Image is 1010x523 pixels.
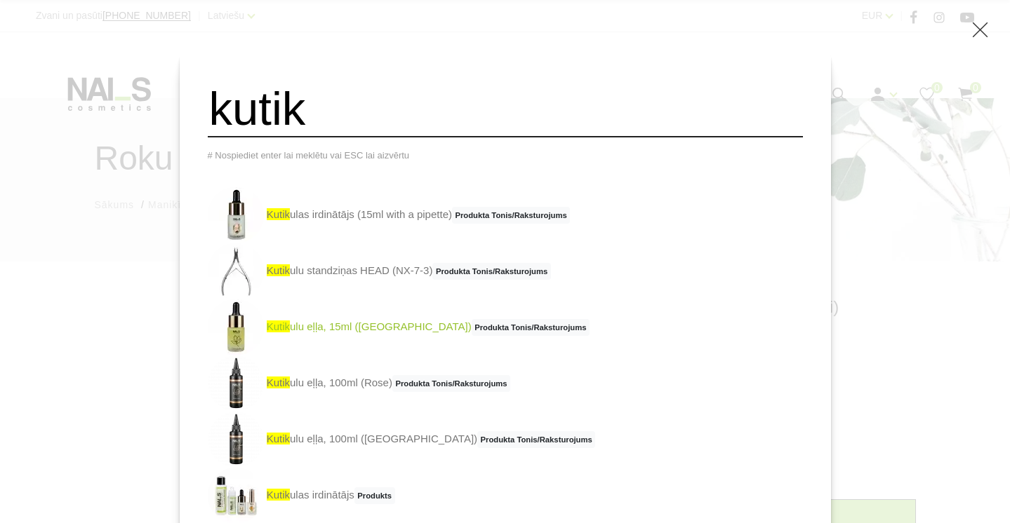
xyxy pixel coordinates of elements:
img: Kutikulu standziņu raksturojumi: NY – 1 – 3 NY – 1 – 5 NY – 1 – 7 Medicīnisks nerūsējošais tēraud... [208,243,264,299]
a: kutikulu eļļa, 100ml (Rose)Produkta Tonis/Raksturojums [208,355,511,412]
span: Produkta Tonis/Raksturojums [477,431,595,448]
span: kutik [267,489,290,501]
span: Produkts [354,487,395,504]
span: Produkta Tonis/Raksturojums [452,207,570,224]
img: Mitrinoša, mīkstinoša un aromātiska kutikulas eļļa. Bagāta ar nepieciešamo omega-3, 6 un 9, kā ar... [208,299,264,355]
a: kutikulu eļļa, 15ml ([GEOGRAPHIC_DATA])Produkta Tonis/Raksturojums [208,299,590,355]
input: Meklēt produktus ... [208,81,803,137]
img: Mitrinoša, mīkstinoša un aromātiska kutikulas eļļa. Bagāta ar nepieciešamo omega-3, 6 un 9, kā ar... [208,355,264,412]
span: Produkta Tonis/Raksturojums [472,319,590,336]
a: kutikulu eļļa, 100ml ([GEOGRAPHIC_DATA])Produkta Tonis/Raksturojums [208,412,596,468]
span: kutik [267,320,290,332]
span: kutik [267,376,290,388]
img: Līdzeklis kutikulas mīkstināšanai un irdināšanai vien pāris sekunžu laikā. Ideāli piemērots kutik... [208,187,264,243]
span: kutik [267,264,290,276]
span: Produkta Tonis/Raksturojums [432,263,550,280]
span: kutik [267,208,290,220]
img: Mitrinoša, mīkstinoša un aromātiska kutikulas eļļa. Bagāta ar nepieciešamo omega-3, 6 un 9, kā ar... [208,412,264,468]
a: kutikulu standziņas HEAD (NX-7-3)Produkta Tonis/Raksturojums [208,243,551,299]
span: # Nospiediet enter lai meklētu vai ESC lai aizvērtu [208,150,410,161]
a: kutikulas irdinātājs (15ml with a pipette)Produkta Tonis/Raksturojums [208,187,571,243]
span: Produkta Tonis/Raksturojums [392,375,510,392]
span: kutik [267,433,290,444]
